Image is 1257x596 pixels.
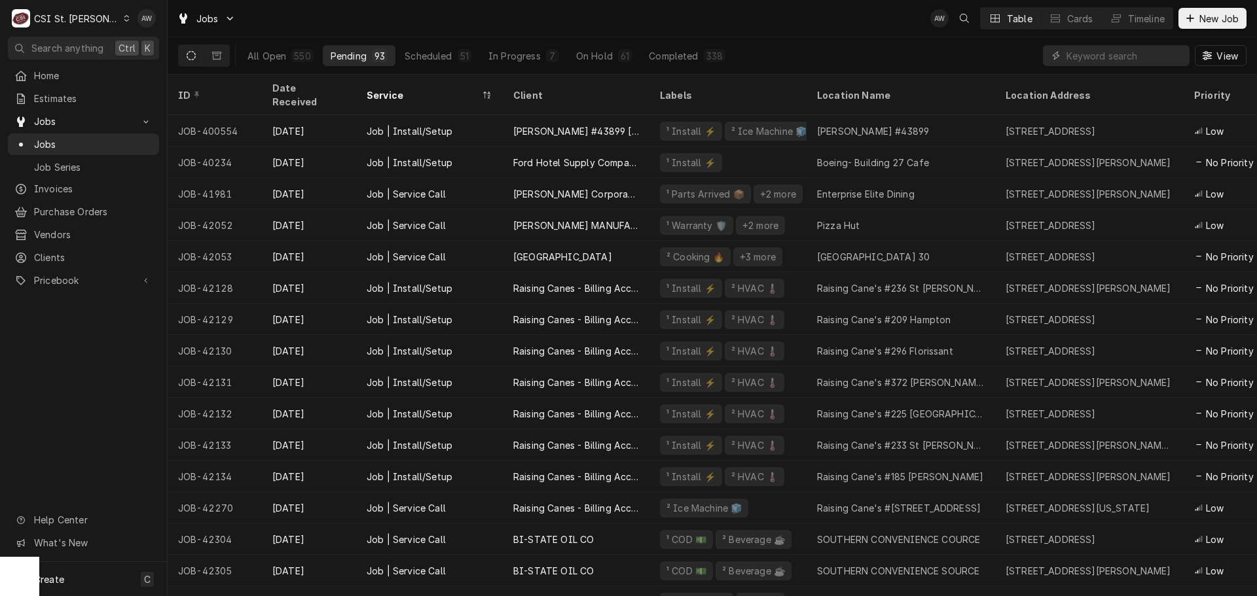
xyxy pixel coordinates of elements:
[549,49,556,63] div: 7
[513,533,594,546] div: BI-STATE OIL CO
[730,344,779,358] div: ² HVAC 🌡️
[196,12,219,26] span: Jobs
[8,178,159,200] a: Invoices
[34,273,133,287] span: Pricebook
[513,219,639,232] div: [PERSON_NAME] MANUFACTURING
[34,114,133,128] span: Jobs
[168,304,262,335] div: JOB-42129
[1206,281,1254,295] span: No Priority
[367,88,479,102] div: Service
[930,9,949,27] div: AW
[137,9,156,27] div: Alexandria Wilp's Avatar
[1206,533,1224,546] span: Low
[262,209,356,241] div: [DATE]
[34,251,153,264] span: Clients
[1206,564,1224,578] span: Low
[262,178,356,209] div: [DATE]
[178,88,249,102] div: ID
[513,438,639,452] div: Raising Canes - Billing Account
[1006,533,1096,546] div: [STREET_ADDRESS]
[930,9,949,27] div: Alexandria Wilp's Avatar
[817,533,980,546] div: SOUTHERN CONVENIENCE COURCE
[1006,219,1096,232] div: [STREET_ADDRESS]
[8,37,159,60] button: Search anythingCtrlK
[168,335,262,366] div: JOB-42130
[730,281,779,295] div: ² HVAC 🌡️
[817,407,985,421] div: Raising Cane's #225 [GEOGRAPHIC_DATA]
[665,470,717,483] div: ¹ Install ⚡️
[1006,250,1096,264] div: [STREET_ADDRESS]
[168,461,262,492] div: JOB-42134
[168,555,262,586] div: JOB-42305
[660,88,796,102] div: Labels
[721,564,786,578] div: ² Beverage ☕️
[1206,250,1254,264] span: No Priority
[1206,313,1254,326] span: No Priority
[1006,501,1150,515] div: [STREET_ADDRESS][US_STATE]
[262,147,356,178] div: [DATE]
[8,88,159,109] a: Estimates
[262,523,356,555] div: [DATE]
[262,492,356,523] div: [DATE]
[168,523,262,555] div: JOB-42304
[144,572,151,586] span: C
[367,470,452,483] div: Job | Install/Setup
[513,407,639,421] div: Raising Canes - Billing Account
[665,376,717,389] div: ¹ Install ⚡️
[1178,8,1247,29] button: New Job
[665,407,717,421] div: ¹ Install ⚡️
[168,115,262,147] div: JOB-400554
[513,501,639,515] div: Raising Canes - Billing Account
[1195,45,1247,66] button: View
[8,509,159,531] a: Go to Help Center
[168,272,262,304] div: JOB-42128
[817,187,915,201] div: Enterprise Elite Dining
[1128,12,1165,26] div: Timeline
[31,41,103,55] span: Search anything
[817,564,979,578] div: SOUTHERN CONVENIENCE SOURCE
[1006,407,1096,421] div: [STREET_ADDRESS]
[8,247,159,268] a: Clients
[730,376,779,389] div: ² HVAC 🌡️
[367,219,446,232] div: Job | Service Call
[513,88,636,102] div: Client
[1006,344,1096,358] div: [STREET_ADDRESS]
[513,250,612,264] div: [GEOGRAPHIC_DATA]
[1206,124,1224,138] span: Low
[513,313,639,326] div: Raising Canes - Billing Account
[513,344,639,358] div: Raising Canes - Billing Account
[621,49,629,63] div: 61
[817,438,985,452] div: Raising Cane's #233 St [PERSON_NAME]
[817,124,929,138] div: [PERSON_NAME] #43899
[1206,407,1254,421] span: No Priority
[817,156,929,169] div: Boeing- Building 27 Cafe
[272,81,343,109] div: Date Received
[367,564,446,578] div: Job | Service Call
[817,281,985,295] div: Raising Cane's #236 St [PERSON_NAME]
[8,270,159,291] a: Go to Pricebook
[665,313,717,326] div: ¹ Install ⚡️
[665,250,725,264] div: ² Cooking 🔥
[730,124,808,138] div: ² Ice Machine 🧊
[262,304,356,335] div: [DATE]
[34,182,153,196] span: Invoices
[730,438,779,452] div: ² HVAC 🌡️
[8,201,159,222] a: Purchase Orders
[34,574,64,585] span: Create
[1206,438,1254,452] span: No Priority
[294,49,310,63] div: 550
[1206,156,1254,169] span: No Priority
[1206,187,1224,201] span: Low
[1214,49,1241,63] span: View
[665,219,728,232] div: ¹ Warranty 🛡️
[168,429,262,461] div: JOB-42133
[367,501,446,515] div: Job | Service Call
[665,533,708,546] div: ¹ COD 💵
[137,9,156,27] div: AW
[513,124,639,138] div: [PERSON_NAME] #43899 [GEOGRAPHIC_DATA]
[331,49,367,63] div: Pending
[1006,88,1171,102] div: Location Address
[118,41,136,55] span: Ctrl
[665,344,717,358] div: ¹ Install ⚡️
[12,9,30,27] div: C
